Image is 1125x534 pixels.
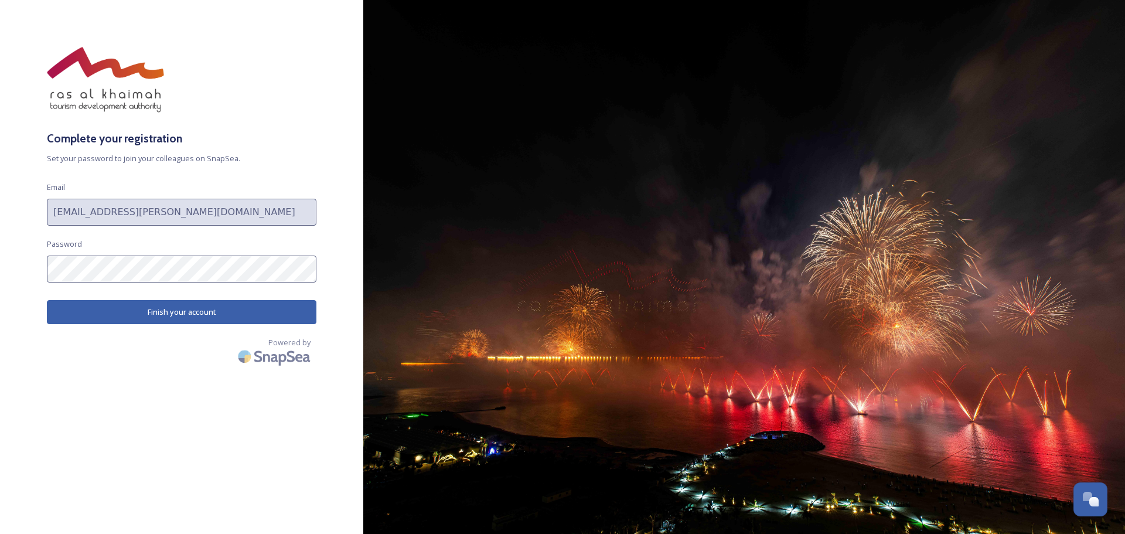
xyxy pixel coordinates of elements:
h3: Complete your registration [47,130,316,147]
button: Finish your account [47,300,316,324]
button: Open Chat [1073,482,1107,516]
span: Email [47,182,65,193]
img: SnapSea Logo [234,343,316,370]
img: raktda_eng_new-stacked-logo_rgb.png [47,47,164,113]
span: Set your password to join your colleagues on SnapSea. [47,153,316,164]
span: Powered by [268,337,311,348]
span: Password [47,239,82,250]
